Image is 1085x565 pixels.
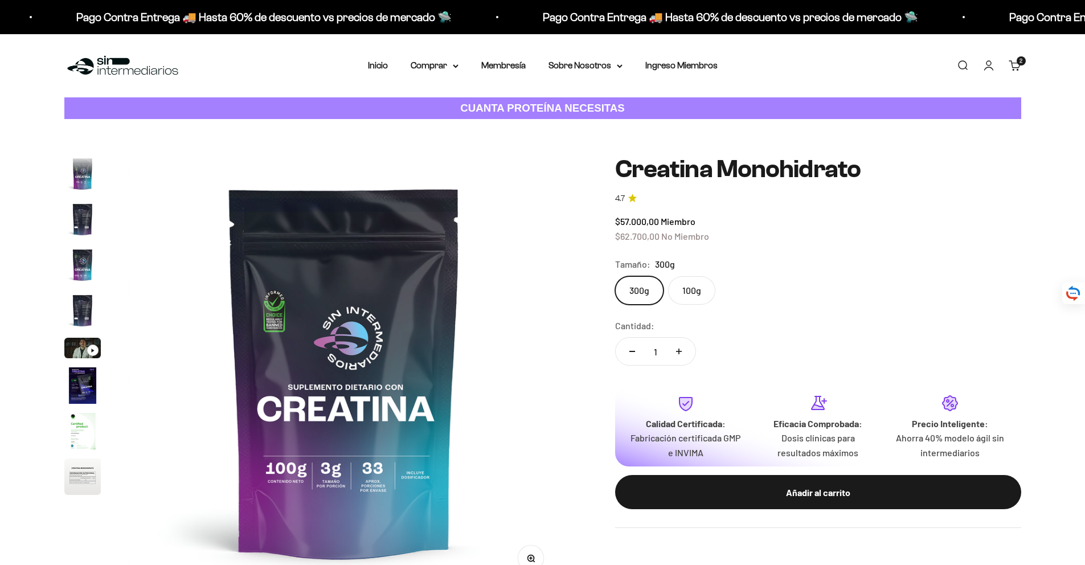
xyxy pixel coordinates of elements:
a: Ingreso Miembros [645,60,718,70]
button: Ir al artículo 1 [64,155,101,195]
span: $62.700,00 [615,231,660,241]
label: Cantidad: [615,318,654,333]
button: Ir al artículo 2 [64,201,101,241]
p: Pago Contra Entrega 🚚 Hasta 60% de descuento vs precios de mercado 🛸 [62,8,437,26]
span: 300g [655,257,675,272]
p: Fabricación certificada GMP e INVIMA [629,431,743,460]
a: Membresía [481,60,526,70]
button: Ir al artículo 5 [64,338,101,362]
strong: Eficacia Comprobada: [773,418,862,429]
img: Creatina Monohidrato [64,367,101,404]
h1: Creatina Monohidrato [615,155,1021,183]
img: Creatina Monohidrato [64,201,101,238]
img: Creatina Monohidrato [64,458,101,495]
button: Ir al artículo 6 [64,367,101,407]
strong: CUANTA PROTEÍNA NECESITAS [460,102,625,114]
summary: Comprar [411,58,458,73]
img: Creatina Monohidrato [64,155,101,192]
span: 2 [1020,58,1022,64]
span: No Miembro [661,231,709,241]
button: Añadir al carrito [615,475,1021,509]
button: Ir al artículo 7 [64,413,101,453]
p: Dosis clínicas para resultados máximos [761,431,875,460]
button: Ir al artículo 8 [64,458,101,498]
button: Ir al artículo 3 [64,247,101,286]
img: Creatina Monohidrato [64,292,101,329]
span: $57.000,00 [615,216,659,227]
img: Creatina Monohidrato [64,247,101,283]
a: CUANTA PROTEÍNA NECESITAS [64,97,1021,120]
a: Inicio [368,60,388,70]
span: Miembro [661,216,695,227]
p: Pago Contra Entrega 🚚 Hasta 60% de descuento vs precios de mercado 🛸 [528,8,903,26]
button: Reducir cantidad [616,338,649,365]
button: Aumentar cantidad [662,338,695,365]
img: Creatina Monohidrato [64,413,101,449]
strong: Calidad Certificada: [646,418,726,429]
a: 4.74.7 de 5.0 estrellas [615,193,1021,205]
span: 4.7 [615,193,625,205]
summary: Sobre Nosotros [548,58,623,73]
p: Ahorra 40% modelo ágil sin intermediarios [893,431,1007,460]
strong: Precio Inteligente: [912,418,988,429]
button: Ir al artículo 4 [64,292,101,332]
legend: Tamaño: [615,257,650,272]
div: Añadir al carrito [638,485,998,500]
